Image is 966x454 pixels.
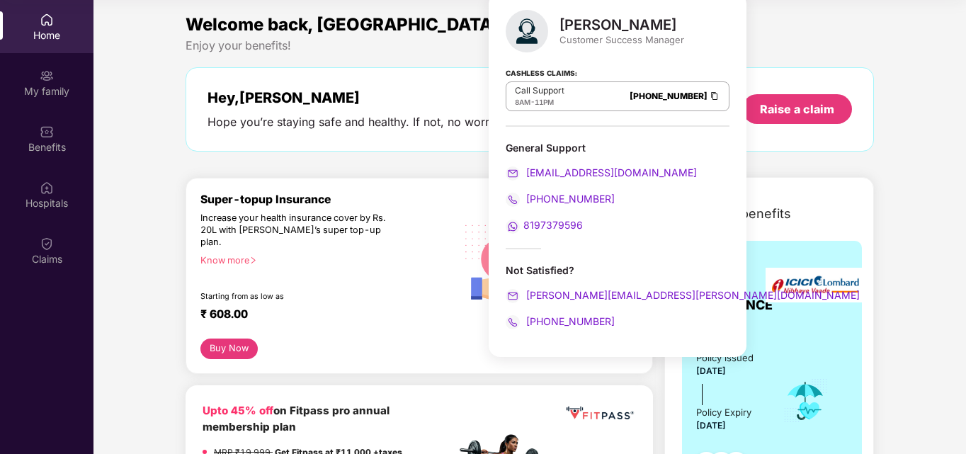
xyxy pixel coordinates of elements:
[523,219,583,231] span: 8197379596
[200,339,258,359] button: Buy Now
[564,402,636,425] img: fppp.png
[696,365,726,376] span: [DATE]
[40,125,54,139] img: svg+xml;base64,PHN2ZyBpZD0iQmVuZWZpdHMiIHhtbG5zPSJodHRwOi8vd3d3LnczLm9yZy8yMDAwL3N2ZyIgd2lkdGg9Ij...
[696,420,726,431] span: [DATE]
[506,263,729,277] div: Not Satisfied?
[186,14,505,35] span: Welcome back, [GEOGRAPHIC_DATA]!
[515,98,530,106] span: 8AM
[506,64,577,80] strong: Cashless Claims:
[506,263,729,329] div: Not Satisfied?
[506,193,520,207] img: svg+xml;base64,PHN2ZyB4bWxucz0iaHR0cDovL3d3dy53My5vcmcvMjAwMC9zdmciIHdpZHRoPSIyMCIgaGVpZ2h0PSIyMC...
[40,13,54,27] img: svg+xml;base64,PHN2ZyBpZD0iSG9tZSIgeG1sbnM9Imh0dHA6Ly93d3cudzMub3JnLzIwMDAvc3ZnIiB3aWR0aD0iMjAiIG...
[783,378,829,424] img: icon
[506,315,520,329] img: svg+xml;base64,PHN2ZyB4bWxucz0iaHR0cDovL3d3dy53My5vcmcvMjAwMC9zdmciIHdpZHRoPSIyMCIgaGVpZ2h0PSIyMC...
[208,89,613,106] div: Hey, [PERSON_NAME]
[523,193,615,205] span: [PHONE_NUMBER]
[630,91,708,101] a: [PHONE_NUMBER]
[766,268,865,302] img: insurerLogo
[40,69,54,83] img: svg+xml;base64,PHN2ZyB3aWR0aD0iMjAiIGhlaWdodD0iMjAiIHZpZXdCb3g9IjAgMCAyMCAyMCIgZmlsbD0ibm9uZSIgeG...
[200,193,456,206] div: Super-topup Insurance
[506,315,615,327] a: [PHONE_NUMBER]
[506,219,583,231] a: 8197379596
[249,256,257,264] span: right
[535,98,554,106] span: 11PM
[200,292,396,302] div: Starting from as low as
[200,212,394,249] div: Increase your health insurance cover by Rs. 20L with [PERSON_NAME]’s super top-up plan.
[523,166,697,178] span: [EMAIL_ADDRESS][DOMAIN_NAME]
[515,85,564,96] p: Call Support
[760,101,834,117] div: Raise a claim
[506,193,615,205] a: [PHONE_NUMBER]
[200,255,448,265] div: Know more
[506,220,520,234] img: svg+xml;base64,PHN2ZyB4bWxucz0iaHR0cDovL3d3dy53My5vcmcvMjAwMC9zdmciIHdpZHRoPSIyMCIgaGVpZ2h0PSIyMC...
[506,166,697,178] a: [EMAIL_ADDRESS][DOMAIN_NAME]
[559,16,684,33] div: [PERSON_NAME]
[456,210,566,321] img: svg+xml;base64,PHN2ZyB4bWxucz0iaHR0cDovL3d3dy53My5vcmcvMjAwMC9zdmciIHhtbG5zOnhsaW5rPSJodHRwOi8vd3...
[709,90,720,102] img: Clipboard Icon
[506,141,729,154] div: General Support
[515,96,564,108] div: -
[203,404,273,417] b: Upto 45% off
[208,115,613,130] div: Hope you’re staying safe and healthy. If not, no worries. We’re here to help.
[506,141,729,234] div: General Support
[523,289,860,301] span: [PERSON_NAME][EMAIL_ADDRESS][PERSON_NAME][DOMAIN_NAME]
[203,404,390,434] b: on Fitpass pro annual membership plan
[506,166,520,181] img: svg+xml;base64,PHN2ZyB4bWxucz0iaHR0cDovL3d3dy53My5vcmcvMjAwMC9zdmciIHdpZHRoPSIyMCIgaGVpZ2h0PSIyMC...
[696,405,751,420] div: Policy Expiry
[186,38,874,53] div: Enjoy your benefits!
[40,181,54,195] img: svg+xml;base64,PHN2ZyBpZD0iSG9zcGl0YWxzIiB4bWxucz0iaHR0cDovL3d3dy53My5vcmcvMjAwMC9zdmciIHdpZHRoPS...
[506,289,860,301] a: [PERSON_NAME][EMAIL_ADDRESS][PERSON_NAME][DOMAIN_NAME]
[523,315,615,327] span: [PHONE_NUMBER]
[200,307,442,324] div: ₹ 608.00
[559,33,684,46] div: Customer Success Manager
[506,289,520,303] img: svg+xml;base64,PHN2ZyB4bWxucz0iaHR0cDovL3d3dy53My5vcmcvMjAwMC9zdmciIHdpZHRoPSIyMCIgaGVpZ2h0PSIyMC...
[40,237,54,251] img: svg+xml;base64,PHN2ZyBpZD0iQ2xhaW0iIHhtbG5zPSJodHRwOi8vd3d3LnczLm9yZy8yMDAwL3N2ZyIgd2lkdGg9IjIwIi...
[506,10,548,52] img: svg+xml;base64,PHN2ZyB4bWxucz0iaHR0cDovL3d3dy53My5vcmcvMjAwMC9zdmciIHhtbG5zOnhsaW5rPSJodHRwOi8vd3...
